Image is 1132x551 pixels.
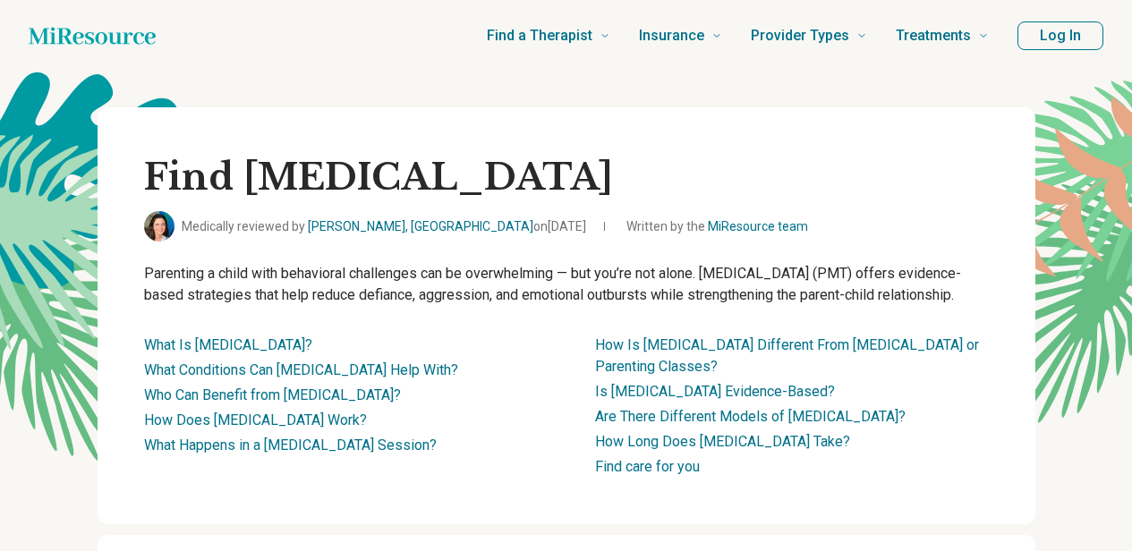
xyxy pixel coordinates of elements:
[896,23,971,48] span: Treatments
[29,18,156,54] a: Home page
[626,217,808,236] span: Written by the
[533,219,586,233] span: on [DATE]
[144,361,458,378] a: What Conditions Can [MEDICAL_DATA] Help With?
[1017,21,1103,50] button: Log In
[144,336,312,353] a: What Is [MEDICAL_DATA]?
[144,437,437,454] a: What Happens in a [MEDICAL_DATA] Session?
[487,23,592,48] span: Find a Therapist
[144,263,989,306] p: Parenting a child with behavioral challenges can be overwhelming — but you’re not alone. [MEDICAL...
[595,433,850,450] a: How Long Does [MEDICAL_DATA] Take?
[595,458,700,475] a: Find care for you
[751,23,849,48] span: Provider Types
[144,154,989,200] h1: Find [MEDICAL_DATA]
[595,383,835,400] a: Is [MEDICAL_DATA] Evidence-Based?
[595,336,979,375] a: How Is [MEDICAL_DATA] Different From [MEDICAL_DATA] or Parenting Classes?
[182,217,586,236] span: Medically reviewed by
[308,219,533,233] a: [PERSON_NAME], [GEOGRAPHIC_DATA]
[144,386,401,403] a: Who Can Benefit from [MEDICAL_DATA]?
[595,408,906,425] a: Are There Different Models of [MEDICAL_DATA]?
[639,23,704,48] span: Insurance
[144,411,367,428] a: How Does [MEDICAL_DATA] Work?
[708,219,808,233] a: MiResource team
